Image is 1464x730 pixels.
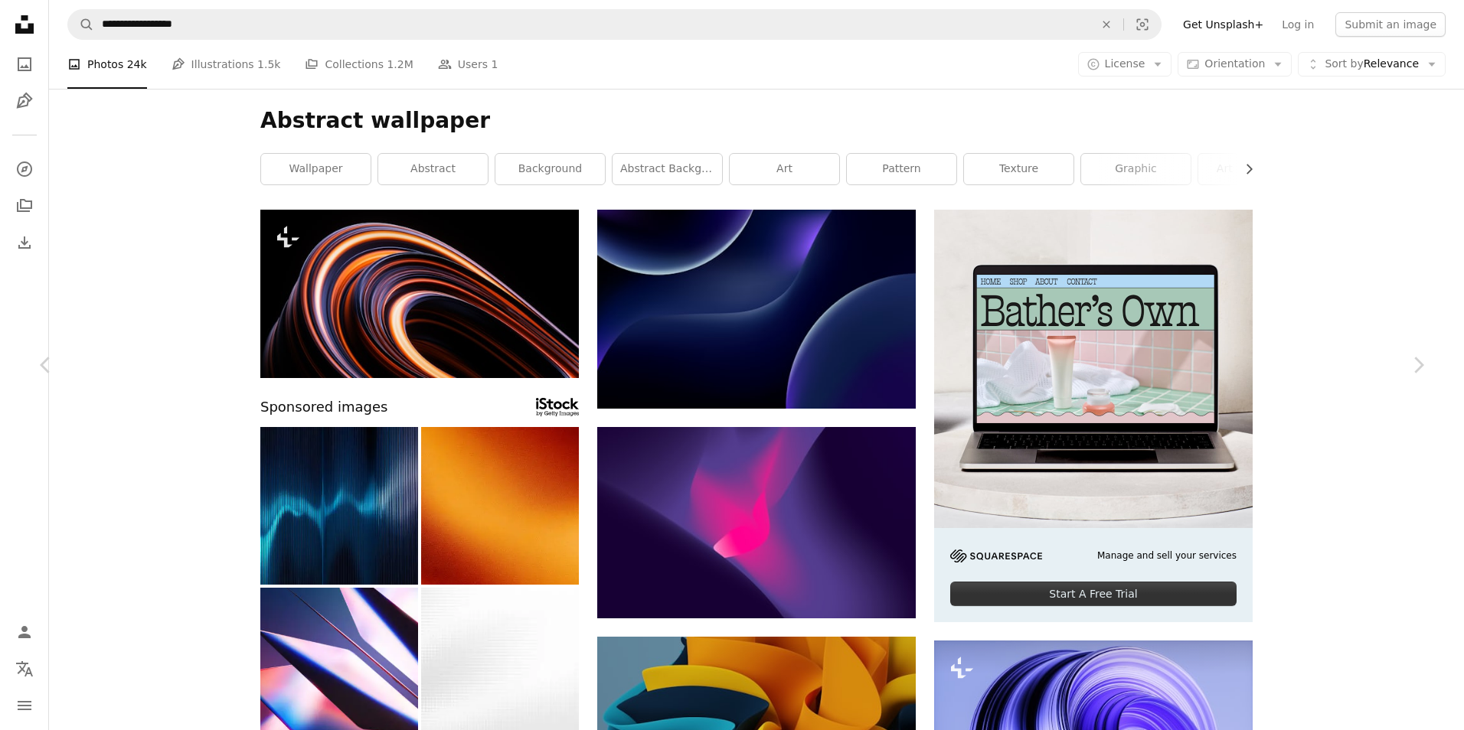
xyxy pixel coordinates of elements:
a: pattern [847,154,956,184]
form: Find visuals sitewide [67,9,1162,40]
img: Sound wave [260,427,418,585]
a: Collections [9,191,40,221]
a: blue and white abstract painting [597,516,916,530]
a: art [730,154,839,184]
a: Manage and sell your servicesStart A Free Trial [934,210,1253,622]
a: wallpaper [261,154,371,184]
button: License [1078,52,1172,77]
img: a black background with orange and blue lines [260,210,579,378]
a: Illustrations 1.5k [172,40,281,89]
a: Explore [9,154,40,184]
a: background pattern [597,302,916,316]
a: art wallpaper [1198,154,1308,184]
a: Next [1372,292,1464,438]
div: Start A Free Trial [950,582,1237,606]
a: Download History [9,227,40,258]
span: License [1105,57,1145,70]
button: scroll list to the right [1235,154,1253,184]
span: Orientation [1204,57,1265,70]
a: Illustrations [9,86,40,116]
span: Relevance [1325,57,1419,72]
a: abstract [378,154,488,184]
a: Collections 1.2M [305,40,413,89]
a: texture [964,154,1073,184]
a: Log in [1273,12,1323,37]
img: background pattern [597,210,916,409]
img: Black brown red burnt orange amber yellow gold white abstract background. Color gradient blur flu... [421,427,579,585]
span: Sort by [1325,57,1363,70]
h1: Abstract wallpaper [260,107,1253,135]
button: Language [9,653,40,684]
button: Search Unsplash [68,10,94,39]
span: Manage and sell your services [1097,549,1237,562]
a: a black background with orange and blue lines [260,286,579,300]
a: Photos [9,49,40,80]
span: Sponsored images [260,396,387,419]
a: abstract background [613,154,722,184]
img: blue and white abstract painting [597,427,916,618]
img: file-1707883121023-8e3502977149image [934,210,1253,528]
button: Sort byRelevance [1298,52,1446,77]
span: 1.2M [387,56,413,73]
span: 1 [491,56,498,73]
a: background [495,154,605,184]
a: Log in / Sign up [9,617,40,647]
button: Clear [1090,10,1123,39]
span: 1.5k [257,56,280,73]
button: Submit an image [1335,12,1446,37]
img: file-1705255347840-230a6ab5bca9image [950,549,1042,562]
button: Menu [9,690,40,721]
a: graphic [1081,154,1191,184]
button: Visual search [1124,10,1161,39]
button: Orientation [1178,52,1292,77]
a: Get Unsplash+ [1174,12,1273,37]
a: Users 1 [438,40,498,89]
